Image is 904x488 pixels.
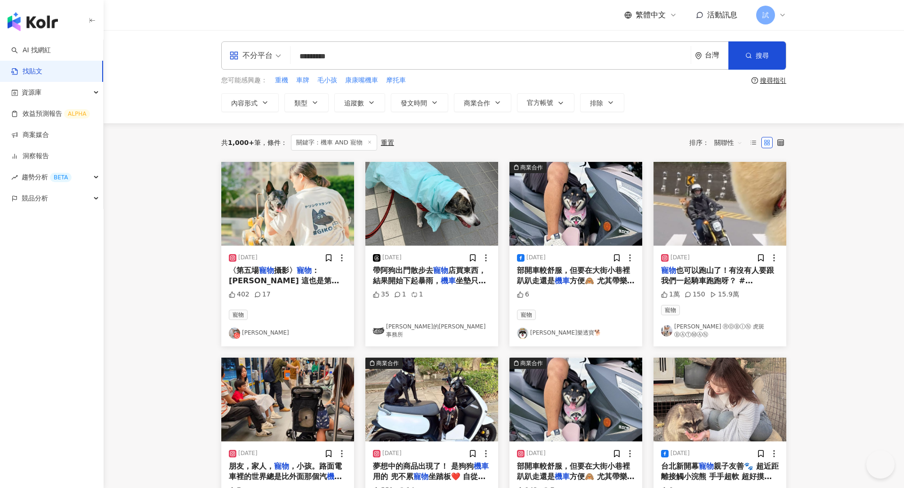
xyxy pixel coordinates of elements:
[636,10,666,20] span: 繁體中文
[11,67,42,76] a: 找貼文
[413,472,428,481] mark: 寵物
[590,99,603,107] span: 排除
[411,290,423,299] div: 1
[229,266,259,275] span: 〈第五場
[751,77,758,84] span: question-circle
[296,76,309,85] span: 車牌
[391,93,448,112] button: 發文時間
[231,99,258,107] span: 內容形式
[275,76,288,85] span: 重機
[526,254,546,262] div: [DATE]
[756,52,769,59] span: 搜尋
[382,449,402,457] div: [DATE]
[685,290,705,299] div: 150
[695,52,702,59] span: environment
[229,462,342,481] span: ，小孩。路面電車裡的世界總是比外面那個汽
[22,82,41,103] span: 資源庫
[373,323,491,339] a: KOL Avatar[PERSON_NAME]的[PERSON_NAME]事務所
[274,75,289,86] button: 重機
[661,305,680,315] span: 寵物
[229,48,273,63] div: 不分平台
[228,139,254,146] span: 1,000+
[517,276,635,296] span: 方便🙈 尤其帶樂透去
[365,162,498,246] img: post-image
[327,472,342,481] mark: 機車
[22,188,48,209] span: 競品分析
[441,276,456,285] mark: 機車
[555,472,570,481] mark: 機車
[509,358,642,441] div: post-image商業合作
[661,290,680,299] div: 1萬
[509,358,642,441] img: post-image
[229,328,347,339] a: KOL Avatar[PERSON_NAME]
[520,163,543,172] div: 商業合作
[373,472,413,481] span: 用的 兜不累
[221,162,354,246] img: post-image
[229,310,248,320] span: 寵物
[261,139,287,146] span: 條件 ：
[661,325,672,336] img: KOL Avatar
[714,135,743,150] span: 關聯性
[661,266,676,275] mark: 寵物
[433,266,448,275] mark: 寵物
[11,46,51,55] a: searchAI 找網紅
[654,358,786,441] img: post-image
[238,449,258,457] div: [DATE]
[517,290,529,299] div: 6
[580,93,624,112] button: 排除
[689,135,748,150] div: 排序：
[381,139,394,146] div: 重置
[11,109,90,119] a: 效益預測報告ALPHA
[509,162,642,246] div: post-image商業合作
[221,93,279,112] button: 內容形式
[291,135,377,151] span: 關鍵字：機車 AND 寵物
[654,162,786,246] img: post-image
[284,93,329,112] button: 類型
[373,266,433,275] span: 帶阿狗出門散步去
[517,266,630,285] span: 部開車較舒服，但要在大街小巷裡趴趴走還是
[661,266,774,306] span: 也可以跑山了！有沒有人要跟我們一起騎車跑跑呀？ #[PERSON_NAME] #[GEOGRAPHIC_DATA] #
[345,76,378,85] span: 康康嘴機車
[317,75,338,86] button: 毛小孩
[221,358,354,441] img: post-image
[373,325,384,336] img: KOL Avatar
[344,99,364,107] span: 追蹤數
[670,254,690,262] div: [DATE]
[334,93,385,112] button: 追蹤數
[527,99,553,106] span: 官方帳號
[520,359,543,368] div: 商業合作
[661,462,699,471] span: 台北新開幕
[274,266,297,275] span: 攝影〉
[710,290,739,299] div: 15.9萬
[373,266,486,285] span: 店買東西，結果開始下起暴雨，
[229,266,339,296] span: ：[PERSON_NAME] 這也是第一隻讓我拍的狗狗， 一輛復古
[509,162,642,246] img: post-image
[386,75,406,86] button: 摩托車
[464,99,490,107] span: 商業合作
[526,449,546,457] div: [DATE]
[394,290,406,299] div: 1
[866,450,895,479] iframe: Help Scout Beacon - Open
[373,290,389,299] div: 35
[221,76,267,85] span: 您可能感興趣：
[229,328,240,339] img: KOL Avatar
[760,77,786,84] div: 搜尋指引
[259,266,274,275] mark: 寵物
[229,290,250,299] div: 402
[707,10,737,19] span: 活動訊息
[705,51,728,59] div: 台灣
[11,152,49,161] a: 洞察報告
[11,130,49,140] a: 商案媒合
[274,462,289,471] mark: 寵物
[297,266,312,275] mark: 寵物
[345,75,379,86] button: 康康嘴機車
[373,462,474,471] span: 夢想中的商品出現了！ 是狗狗
[728,41,786,70] button: 搜尋
[22,167,72,188] span: 趨勢分析
[254,290,271,299] div: 17
[365,358,498,441] div: post-image商業合作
